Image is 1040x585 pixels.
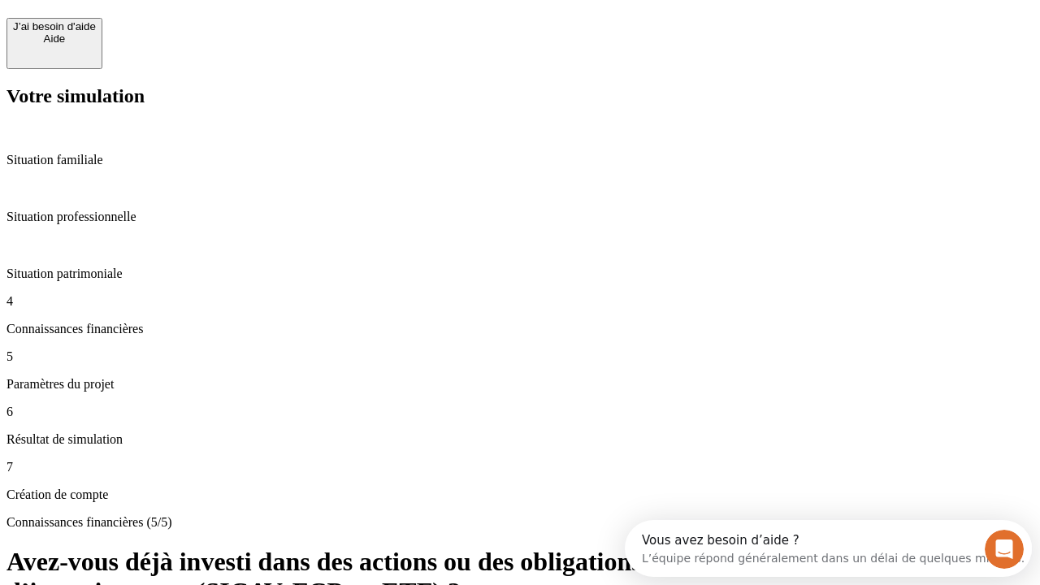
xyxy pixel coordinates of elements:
div: Aide [13,32,96,45]
p: Situation professionnelle [6,210,1033,224]
iframe: Intercom live chat [985,530,1024,569]
p: Connaissances financières [6,322,1033,336]
p: 6 [6,405,1033,419]
div: J’ai besoin d'aide [13,20,96,32]
div: Ouvrir le Messenger Intercom [6,6,448,51]
p: Situation familiale [6,153,1033,167]
h2: Votre simulation [6,85,1033,107]
p: 7 [6,460,1033,474]
p: Résultat de simulation [6,432,1033,447]
p: 5 [6,349,1033,364]
p: 4 [6,294,1033,309]
div: Vous avez besoin d’aide ? [17,14,400,27]
p: Paramètres du projet [6,377,1033,392]
p: Connaissances financières (5/5) [6,515,1033,530]
p: Situation patrimoniale [6,266,1033,281]
div: L’équipe répond généralement dans un délai de quelques minutes. [17,27,400,44]
iframe: Intercom live chat discovery launcher [625,520,1032,577]
p: Création de compte [6,487,1033,502]
button: J’ai besoin d'aideAide [6,18,102,69]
